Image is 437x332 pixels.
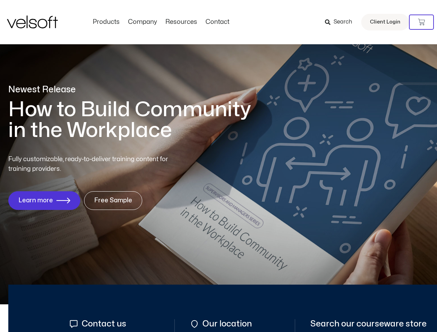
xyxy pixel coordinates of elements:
[7,16,58,28] img: Velsoft Training Materials
[89,18,124,26] a: ProductsMenu Toggle
[370,18,400,27] span: Client Login
[94,197,132,204] span: Free Sample
[8,84,261,96] p: Newest Release
[310,319,427,329] span: Search our courseware store
[8,99,261,141] h1: How to Build Community in the Workplace
[18,197,53,204] span: Learn more
[8,191,80,210] a: Learn more
[325,16,357,28] a: Search
[161,18,201,26] a: ResourcesMenu Toggle
[361,14,409,30] a: Client Login
[334,18,352,27] span: Search
[201,18,234,26] a: ContactMenu Toggle
[201,319,252,329] span: Our location
[124,18,161,26] a: CompanyMenu Toggle
[80,319,126,329] span: Contact us
[89,18,234,26] nav: Menu
[8,155,181,174] p: Fully customizable, ready-to-deliver training content for training providers.
[84,191,142,210] a: Free Sample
